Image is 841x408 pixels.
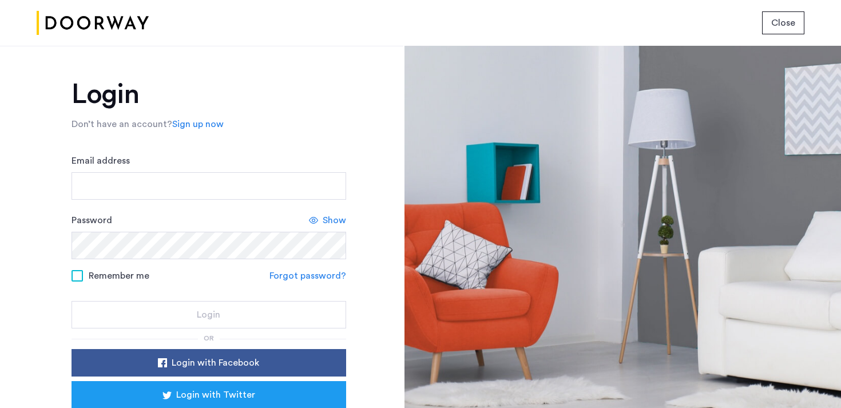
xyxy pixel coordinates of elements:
span: Login with Twitter [176,388,255,402]
button: button [762,11,804,34]
span: Login with Facebook [172,356,259,370]
span: Show [323,213,346,227]
span: Login [197,308,220,322]
label: Email address [72,154,130,168]
img: logo [37,2,149,45]
a: Forgot password? [269,269,346,283]
span: Remember me [89,269,149,283]
span: Don’t have an account? [72,120,172,129]
label: Password [72,213,112,227]
h1: Login [72,81,346,108]
button: button [72,349,346,377]
span: Close [771,16,795,30]
a: Sign up now [172,117,224,131]
button: button [72,301,346,328]
span: or [204,335,214,342]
